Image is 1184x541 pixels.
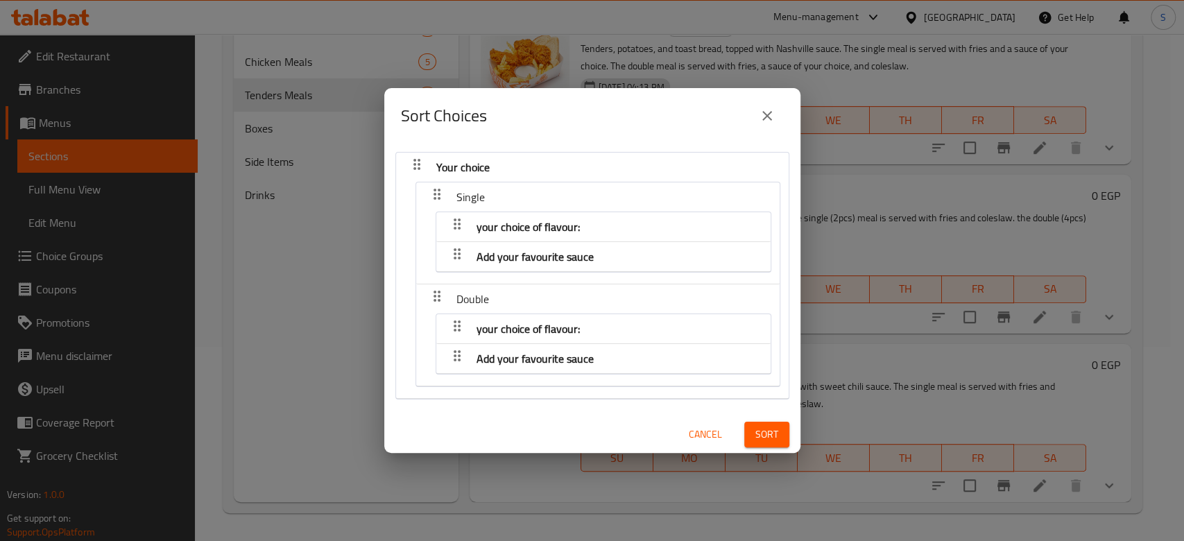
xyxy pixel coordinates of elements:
[436,314,771,344] div: your choice of flavour:
[445,317,762,341] button: your choice of flavour:
[396,153,789,399] div: Your choiceSingleyour choice of flavour:Add your favourite sauceDoubleyour choice of flavour:Add ...
[683,422,728,447] button: Cancel
[424,287,771,311] button: Double
[436,157,490,178] span: Your choice
[456,289,489,309] span: Double
[436,242,771,272] div: Add your favourite sauce
[404,155,780,179] button: Your choice
[445,347,762,370] button: Add your favourite sauce
[456,187,485,207] span: Single
[477,246,594,267] span: Add your favourite sauce
[436,212,771,242] div: your choice of flavour:
[744,422,789,447] button: Sort
[477,348,594,369] span: Add your favourite sauce
[424,185,771,209] button: Single
[436,344,771,374] div: Add your favourite sauce
[416,284,780,386] div: Doubleyour choice of flavour:Add your favourite sauce
[445,245,762,268] button: Add your favourite sauce
[689,426,722,443] span: Cancel
[416,182,780,284] div: Singleyour choice of flavour:Add your favourite sauce
[445,215,762,239] button: your choice of flavour:
[477,318,580,339] span: your choice of flavour:
[477,216,580,237] span: your choice of flavour:
[750,99,784,132] button: close
[755,426,778,443] span: Sort
[401,105,487,127] h2: Sort Choices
